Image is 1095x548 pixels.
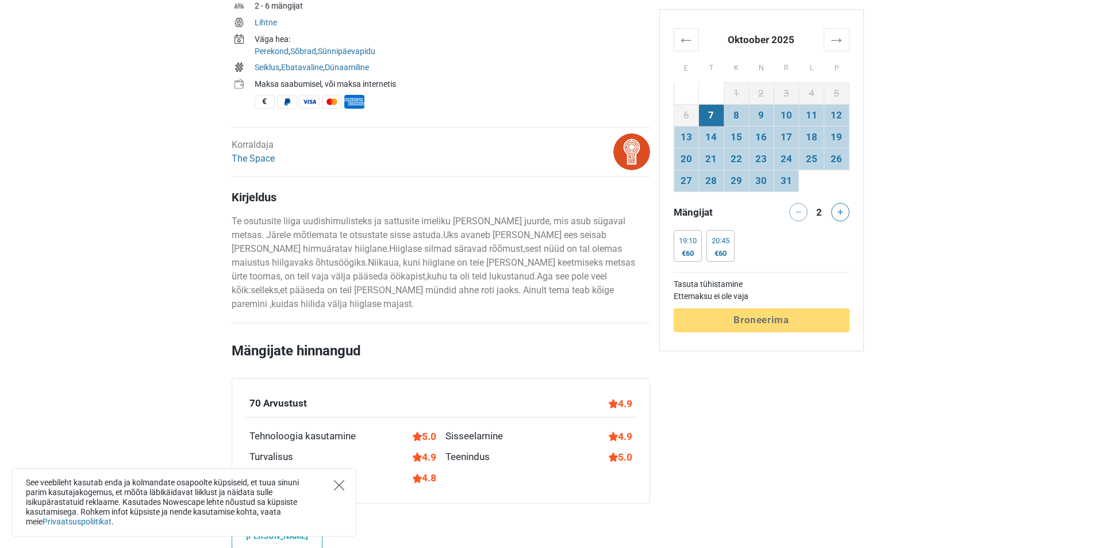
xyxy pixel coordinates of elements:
[699,126,724,148] td: 14
[322,95,342,109] span: MasterCard
[255,33,650,45] div: Väga hea:
[325,63,369,72] a: Dünaamiline
[749,126,774,148] td: 16
[699,28,824,51] th: Oktoober 2025
[749,104,774,126] td: 9
[774,148,799,170] td: 24
[674,290,850,302] td: Ettemaksu ei ole vaja
[749,148,774,170] td: 23
[255,78,650,90] div: Maksa saabumisel, või maksa internetis
[413,429,436,444] div: 5.0
[824,126,849,148] td: 19
[824,104,849,126] td: 12
[774,170,799,191] td: 31
[774,51,799,82] th: R
[712,249,729,258] div: €60
[799,51,824,82] th: L
[249,396,307,411] div: 70 Arvustust
[609,396,632,411] div: 4.9
[824,51,849,82] th: P
[679,236,697,246] div: 19:10
[749,82,774,104] td: 2
[255,60,650,77] td: , ,
[255,47,289,56] a: Perekond
[674,126,699,148] td: 13
[232,190,650,204] h4: Kirjeldus
[249,429,356,444] div: Tehnoloogia kasutamine
[812,203,826,219] div: 2
[43,517,112,526] a: Privaatsuspoliitikat
[232,153,275,164] a: The Space
[674,28,699,51] th: ←
[799,148,824,170] td: 25
[445,429,503,444] div: Sisseelamine
[799,126,824,148] td: 18
[674,278,850,290] td: Tasuta tühistamine
[232,340,650,378] h2: Mängijate hinnangud
[679,249,697,258] div: €60
[749,51,774,82] th: N
[724,148,749,170] td: 22
[669,203,762,221] div: Mängijat
[674,148,699,170] td: 20
[255,63,279,72] a: Seiklus
[724,104,749,126] td: 8
[799,82,824,104] td: 4
[255,32,650,60] td: , ,
[699,104,724,126] td: 7
[824,148,849,170] td: 26
[255,18,277,27] a: Lihtne
[774,82,799,104] td: 3
[609,429,632,444] div: 4.9
[674,170,699,191] td: 27
[11,468,356,536] div: See veebileht kasutab enda ja kolmandate osapoolte küpsiseid, et tuua sinuni parim kasutajakogemu...
[445,450,490,465] div: Teenindus
[255,95,275,109] span: Sularaha
[344,95,364,109] span: American Express
[249,450,293,465] div: Turvalisus
[699,148,724,170] td: 21
[724,51,749,82] th: K
[674,51,699,82] th: E
[232,138,275,166] div: Korraldaja
[277,95,297,109] span: PayPal
[799,104,824,126] td: 11
[724,82,749,104] td: 1
[232,214,650,311] p: Te osutusite liiga uudishimulisteks ja sattusite imeliku [PERSON_NAME] juurde, mis asub sügaval m...
[724,170,749,191] td: 29
[699,51,724,82] th: T
[774,126,799,148] td: 17
[281,63,323,72] a: Ebatavaline
[674,104,699,126] td: 6
[334,480,344,490] button: Close
[712,236,729,246] div: 20:45
[724,126,749,148] td: 15
[749,170,774,191] td: 30
[290,47,316,56] a: Sõbrad
[824,28,849,51] th: →
[318,47,375,56] a: Sünnipäevapidu
[413,450,436,465] div: 4.9
[609,450,632,465] div: 5.0
[774,104,799,126] td: 10
[299,95,320,109] span: Visa
[699,170,724,191] td: 28
[413,470,436,485] div: 4.8
[613,133,650,170] img: bitmap.png
[824,82,849,104] td: 5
